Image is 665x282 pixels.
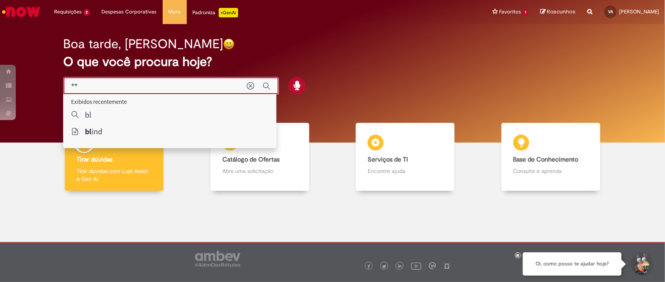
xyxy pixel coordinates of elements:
[411,261,421,271] img: logo_footer_youtube.png
[513,167,588,175] p: Consulte e aprenda
[513,156,579,164] b: Base de Conhecimento
[195,251,240,267] img: logo_footer_ambev_rotulo_gray.png
[222,156,280,164] b: Catálogo de Ofertas
[478,123,624,191] a: Base de Conhecimento Consulte e aprenda
[1,4,41,20] img: ServiceNow
[608,9,613,14] span: VA
[619,8,659,15] span: [PERSON_NAME]
[398,264,402,269] img: logo_footer_linkedin.png
[382,265,386,269] img: logo_footer_twitter.png
[83,9,90,16] span: 2
[547,8,575,15] span: Rascunhos
[63,55,602,69] h2: O que você procura hoje?
[54,8,82,16] span: Requisições
[187,123,333,191] a: Catálogo de Ofertas Abra uma solicitação
[429,262,436,269] img: logo_footer_workplace.png
[169,8,181,16] span: More
[223,38,235,50] img: happy-face.png
[77,156,113,164] b: Tirar dúvidas
[102,8,157,16] span: Despesas Corporativas
[523,252,622,276] div: Oi, como posso te ajudar hoje?
[222,167,297,175] p: Abra uma solicitação
[332,123,478,191] a: Serviços de TI Encontre ajuda
[193,8,238,17] div: Padroniza
[41,123,187,191] a: Tirar dúvidas Tirar dúvidas com Lupi Assist e Gen Ai
[629,252,653,276] button: Iniciar Conversa de Suporte
[499,8,521,16] span: Favoritos
[540,8,575,16] a: Rascunhos
[63,37,223,51] h2: Boa tarde, [PERSON_NAME]
[368,167,443,175] p: Encontre ajuda
[368,156,408,164] b: Serviços de TI
[367,265,371,269] img: logo_footer_facebook.png
[443,262,451,269] img: logo_footer_naosei.png
[522,9,528,16] span: 1
[77,167,152,183] p: Tirar dúvidas com Lupi Assist e Gen Ai
[219,8,238,17] p: +GenAi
